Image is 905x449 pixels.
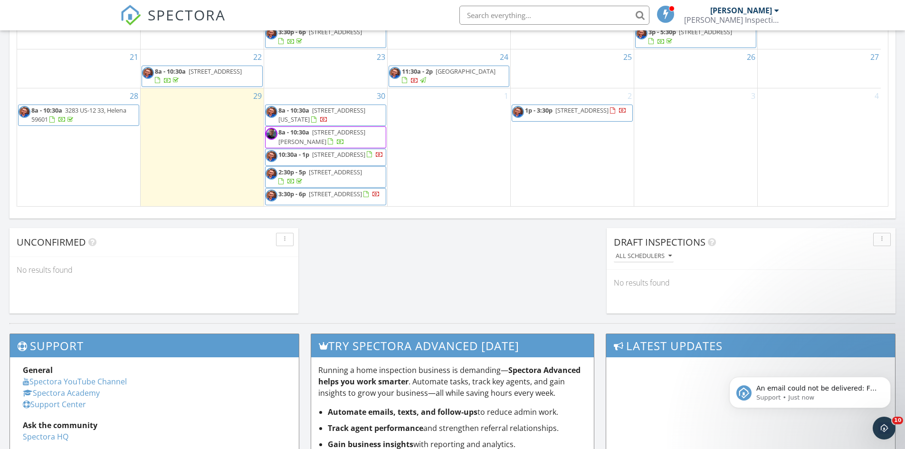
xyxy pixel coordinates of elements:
img: capture.jpg [19,106,30,118]
a: 8a - 10:30a [STREET_ADDRESS] [155,67,242,85]
a: 8a - 10:30a 3283 US-12 33, Helena 59601 [18,105,139,126]
a: 10:30a - 1p [STREET_ADDRESS] [265,149,386,166]
p: Running a home inspection business is demanding— . Automate tasks, track key agents, and gain ins... [318,364,587,399]
img: capture.jpg [266,28,277,39]
a: 2:30p - 5p [STREET_ADDRESS] [265,166,386,188]
a: 8a - 10:30a [STREET_ADDRESS][PERSON_NAME] [265,126,386,148]
span: [STREET_ADDRESS] [189,67,242,76]
a: 11:30a - 2p [GEOGRAPHIC_DATA] [389,66,510,87]
a: 8a - 10:30a [STREET_ADDRESS][PERSON_NAME] [278,128,365,145]
button: All schedulers [614,250,674,263]
td: Go to September 23, 2025 [264,49,387,88]
td: Go to September 29, 2025 [141,88,264,206]
a: 1p - 3:30p [STREET_ADDRESS] [525,106,627,115]
span: 3:30p - 6p [278,28,306,36]
span: [STREET_ADDRESS] [679,28,732,36]
li: to reduce admin work. [328,406,587,418]
a: 3:30p - 6p [STREET_ADDRESS] [265,26,386,48]
strong: General [23,365,53,375]
a: 3:30p - 6p [STREET_ADDRESS] [265,188,386,205]
span: 10 [892,417,903,424]
td: Go to September 24, 2025 [387,49,511,88]
span: [STREET_ADDRESS] [309,168,362,176]
span: 8a - 10:30a [278,128,309,136]
a: 8a - 10:30a [STREET_ADDRESS][US_STATE] [278,106,365,124]
img: The Best Home Inspection Software - Spectora [120,5,141,26]
div: No results found [607,270,895,296]
span: 8a - 10:30a [31,106,62,115]
a: Go to September 22, 2025 [251,49,264,65]
span: [GEOGRAPHIC_DATA] [436,67,495,76]
span: SPECTORA [148,5,226,25]
a: 8a - 10:30a [STREET_ADDRESS] [142,66,263,87]
a: 3:30p - 6p [STREET_ADDRESS] [278,28,362,45]
input: Search everything... [459,6,649,25]
td: Go to September 30, 2025 [264,88,387,206]
img: img0061.jpg [266,128,277,140]
a: 3:30p - 6p [STREET_ADDRESS] [278,190,380,198]
a: Go to September 26, 2025 [745,49,757,65]
span: 1p - 3:30p [525,106,553,115]
h3: Latest Updates [606,334,895,357]
td: Go to September 27, 2025 [757,49,881,88]
span: [STREET_ADDRESS] [309,190,362,198]
img: capture.jpg [512,106,524,118]
span: 8a - 10:30a [155,67,186,76]
a: Go to October 2, 2025 [626,88,634,104]
a: Go to September 21, 2025 [128,49,140,65]
span: [STREET_ADDRESS][US_STATE] [278,106,365,124]
td: Go to October 4, 2025 [757,88,881,206]
a: Spectora Academy [23,388,100,398]
a: 11:30a - 2p [GEOGRAPHIC_DATA] [402,67,495,85]
a: Go to September 23, 2025 [375,49,387,65]
a: Go to September 30, 2025 [375,88,387,104]
span: 3p - 5:30p [648,28,676,36]
span: [STREET_ADDRESS] [555,106,609,115]
a: SPECTORA [120,13,226,33]
strong: Track agent performance [328,423,423,433]
a: 8a - 10:30a 3283 US-12 33, Helena 59601 [31,106,126,124]
a: 1p - 3:30p [STREET_ADDRESS] [512,105,633,122]
img: capture.jpg [389,67,401,79]
td: Go to September 28, 2025 [17,88,141,206]
img: capture.jpg [142,67,154,79]
td: Go to October 1, 2025 [387,88,511,206]
a: 3p - 5:30p [STREET_ADDRESS] [648,28,732,45]
div: No results found [10,257,298,283]
span: Unconfirmed [17,236,86,248]
a: Go to October 3, 2025 [749,88,757,104]
a: Go to September 28, 2025 [128,88,140,104]
a: Spectora YouTube Channel [23,376,127,387]
a: Go to October 4, 2025 [873,88,881,104]
span: 8a - 10:30a [278,106,309,115]
img: capture.jpg [636,28,648,39]
span: 3:30p - 6p [278,190,306,198]
a: Spectora HQ [23,431,68,442]
a: Go to October 1, 2025 [502,88,510,104]
a: Go to September 27, 2025 [868,49,881,65]
a: 2:30p - 5p [STREET_ADDRESS] [278,168,362,185]
div: Ask the community [23,420,286,431]
td: Go to September 21, 2025 [17,49,141,88]
a: Go to September 25, 2025 [621,49,634,65]
strong: Automate emails, texts, and follow-ups [328,407,477,417]
td: Go to October 3, 2025 [634,88,758,206]
a: 3p - 5:30p [STREET_ADDRESS] [635,26,756,48]
a: 8a - 10:30a [STREET_ADDRESS][US_STATE] [265,105,386,126]
a: Go to September 29, 2025 [251,88,264,104]
td: Go to September 22, 2025 [141,49,264,88]
div: Moore Inspections LLC [684,15,779,25]
img: capture.jpg [266,168,277,180]
span: 2:30p - 5p [278,168,306,176]
td: Go to September 26, 2025 [634,49,758,88]
iframe: Intercom notifications message [715,357,905,423]
a: Go to September 24, 2025 [498,49,510,65]
img: capture.jpg [266,190,277,201]
h3: Support [10,334,299,357]
li: and strengthen referral relationships. [328,422,587,434]
span: 3283 US-12 33, Helena 59601 [31,106,126,124]
span: [STREET_ADDRESS][PERSON_NAME] [278,128,365,145]
strong: Spectora Advanced helps you work smarter [318,365,581,387]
